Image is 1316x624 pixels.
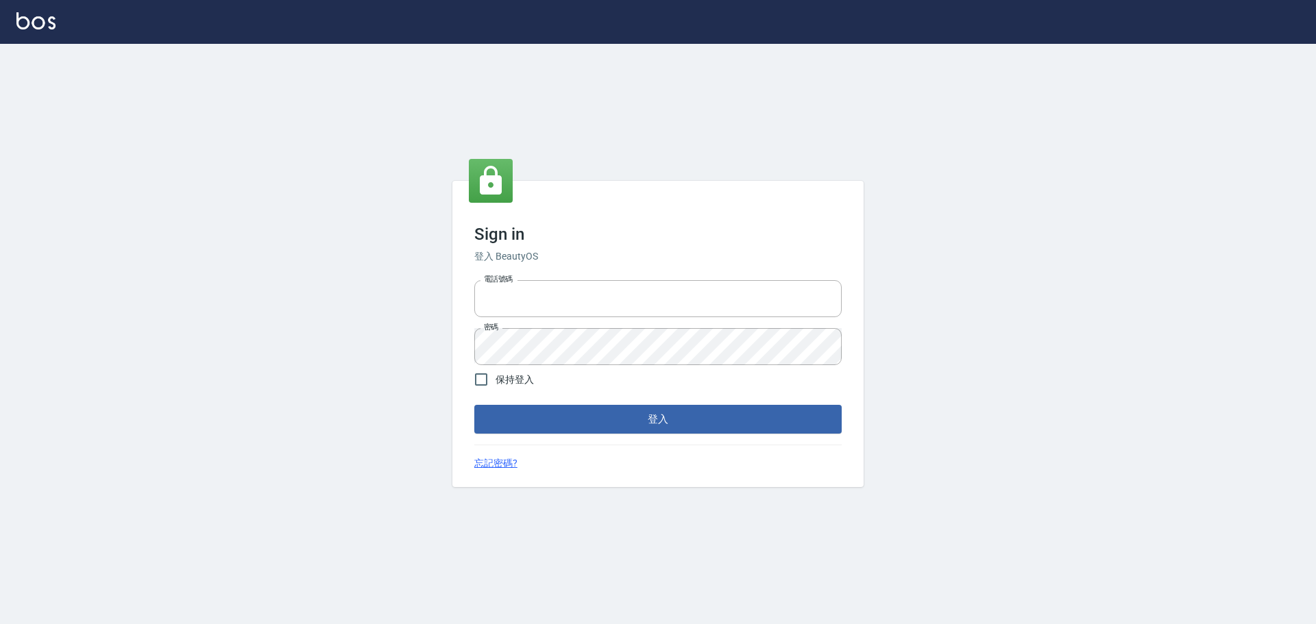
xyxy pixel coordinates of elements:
[484,274,513,284] label: 電話號碼
[474,405,842,434] button: 登入
[474,225,842,244] h3: Sign in
[16,12,56,29] img: Logo
[484,322,498,332] label: 密碼
[474,456,517,471] a: 忘記密碼?
[474,249,842,264] h6: 登入 BeautyOS
[496,373,534,387] span: 保持登入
